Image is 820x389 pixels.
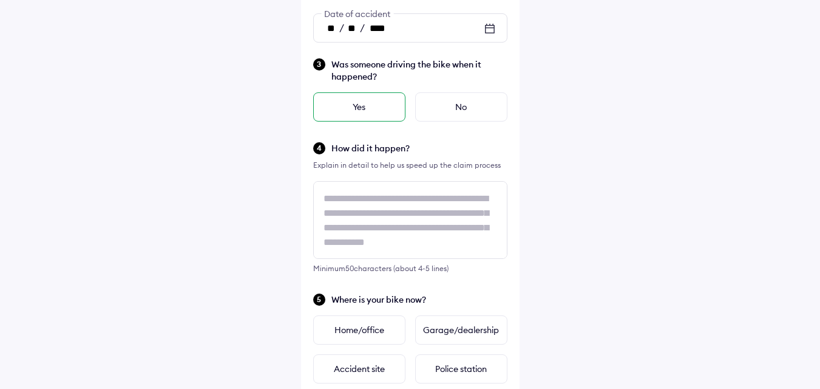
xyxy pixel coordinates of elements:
[321,9,393,19] span: Date of accident
[313,159,507,171] div: Explain in detail to help us speed up the claim process
[415,354,507,384] div: Police station
[331,58,507,83] span: Was someone driving the bike when it happened?
[313,92,405,122] div: Yes
[415,92,507,122] div: No
[313,264,507,273] div: Minimum 50 characters (about 4-5 lines)
[360,21,365,33] span: /
[331,142,507,154] span: How did it happen?
[313,315,405,345] div: Home/office
[339,21,344,33] span: /
[331,294,507,306] span: Where is your bike now?
[415,315,507,345] div: Garage/dealership
[313,354,405,384] div: Accident site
